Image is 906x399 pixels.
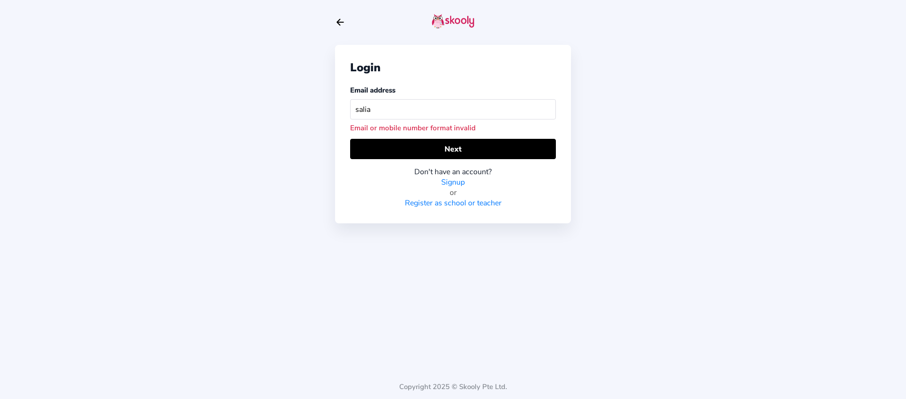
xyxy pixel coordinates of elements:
[350,123,556,133] div: Email or mobile number format invalid
[432,14,474,29] img: skooly-logo.png
[350,167,556,177] div: Don't have an account?
[350,60,556,75] div: Login
[350,85,395,95] label: Email address
[350,187,556,198] div: or
[335,17,345,27] button: arrow back outline
[405,198,502,208] a: Register as school or teacher
[350,99,556,119] input: Your email address
[441,177,465,187] a: Signup
[350,139,556,159] button: Next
